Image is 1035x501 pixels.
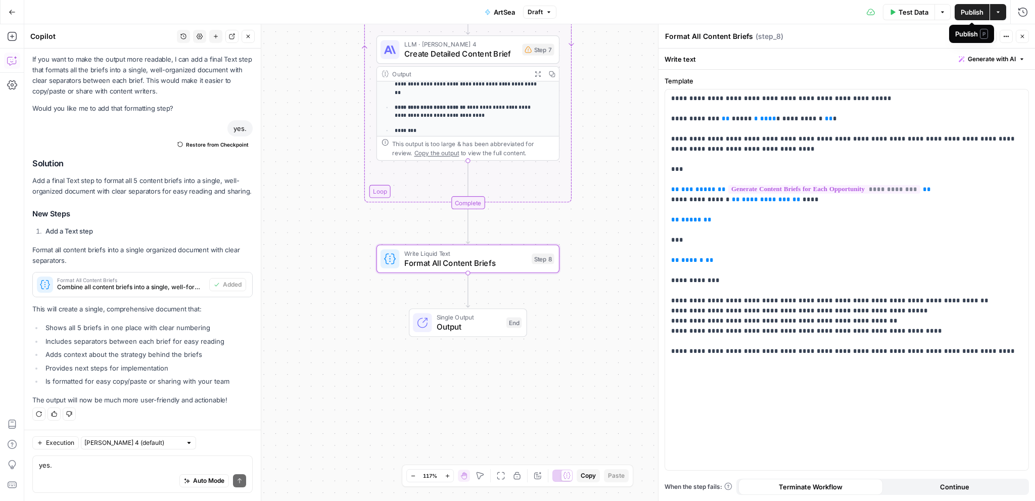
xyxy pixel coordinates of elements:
li: Provides next steps for implementation [43,363,253,373]
button: Auto Mode [179,474,229,487]
span: Single Output [437,312,502,322]
span: P [980,29,988,39]
span: ( step_8 ) [756,31,783,41]
div: Publish [955,29,988,39]
button: Added [209,278,246,291]
h3: New Steps [32,208,253,221]
button: Test Data [883,4,934,20]
input: Claude Sonnet 4 (default) [84,438,181,448]
a: When the step fails: [665,482,732,491]
textarea: Format All Content Briefs [665,31,753,41]
label: Template [665,76,1029,86]
div: yes. [227,120,253,136]
span: Restore from Checkpoint [186,141,249,149]
span: Terminate Workflow [779,482,842,492]
span: Copy the output [414,150,459,157]
strong: Add a Text step [45,227,93,235]
span: LLM · [PERSON_NAME] 4 [404,39,517,49]
li: Includes separators between each brief for easy reading [43,336,253,346]
p: The output will now be much more user-friendly and actionable! [32,395,253,405]
p: Format all content briefs into a single organized document with clear separators. [32,245,253,266]
div: Complete [451,196,485,209]
button: Restore from Checkpoint [173,139,253,151]
li: Adds context about the strategy behind the briefs [43,349,253,359]
span: Generate with AI [968,55,1016,64]
div: Write Liquid TextFormat All Content BriefsStep 8 [377,245,559,273]
h2: Solution [32,159,253,168]
span: Continue [940,482,969,492]
div: Step 7 [522,43,554,55]
span: Write Liquid Text [404,249,527,258]
span: Create Detailed Content Brief [404,48,517,60]
div: Copilot [30,31,174,41]
button: Paste [604,469,629,482]
button: ArtSea [479,4,521,20]
span: Format All Content Briefs [57,278,205,283]
button: Copy [577,469,600,482]
button: Draft [523,6,556,19]
div: Output [392,69,527,79]
div: This output is too large & has been abbreviated for review. to view the full content. [392,139,554,158]
span: Combine all content briefs into a single, well-formatted document with clear separators [57,283,205,292]
span: Added [223,280,242,289]
button: Publish [955,4,990,20]
li: Shows all 5 briefs in one place with clear numbering [43,323,253,333]
div: Single OutputOutputEnd [377,308,559,337]
li: Is formatted for easy copy/paste or sharing with your team [43,376,253,386]
button: Execution [32,436,79,449]
button: Generate with AI [955,53,1029,66]
div: Complete [377,196,559,209]
g: Edge from step_8 to end [466,273,469,307]
span: Test Data [899,7,928,17]
span: Execution [46,438,74,447]
p: Add a final Text step to format all 5 content briefs into a single, well-organized document with ... [32,175,253,197]
button: Continue [883,479,1027,495]
span: Paste [608,471,625,480]
span: Draft [528,8,543,17]
span: Publish [961,7,983,17]
span: Auto Mode [193,476,224,485]
span: Output [437,321,502,333]
span: Copy [581,471,596,480]
div: Write text [658,49,1035,69]
div: Step 8 [532,253,554,264]
span: ArtSea [494,7,515,17]
g: Edge from step_6-iteration-end to step_8 [466,209,469,243]
p: This will create a single, comprehensive document that: [32,304,253,314]
span: Format All Content Briefs [404,257,527,268]
p: If you want to make the output more readable, I can add a final Text step that formats all the br... [32,54,253,97]
span: 117% [423,472,437,480]
div: End [506,317,522,328]
p: Would you like me to add that formatting step? [32,103,253,114]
